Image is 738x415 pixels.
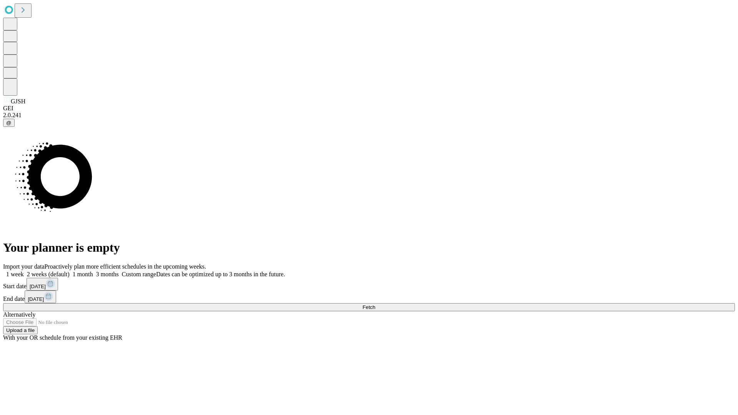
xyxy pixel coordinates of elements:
button: [DATE] [27,278,58,290]
div: Start date [3,278,735,290]
div: 2.0.241 [3,112,735,119]
button: Fetch [3,303,735,311]
div: End date [3,290,735,303]
span: Custom range [122,271,156,277]
span: Import your data [3,263,45,270]
div: GEI [3,105,735,112]
span: [DATE] [28,296,44,302]
span: GJSH [11,98,25,105]
span: 2 weeks (default) [27,271,70,277]
span: Proactively plan more efficient schedules in the upcoming weeks. [45,263,206,270]
span: 1 month [73,271,93,277]
span: [DATE] [30,284,46,289]
button: [DATE] [25,290,56,303]
button: @ [3,119,15,127]
span: @ [6,120,12,126]
span: 1 week [6,271,24,277]
button: Upload a file [3,326,38,334]
span: Fetch [362,304,375,310]
h1: Your planner is empty [3,241,735,255]
span: Alternatively [3,311,35,318]
span: Dates can be optimized up to 3 months in the future. [156,271,285,277]
span: 3 months [96,271,119,277]
span: With your OR schedule from your existing EHR [3,334,122,341]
